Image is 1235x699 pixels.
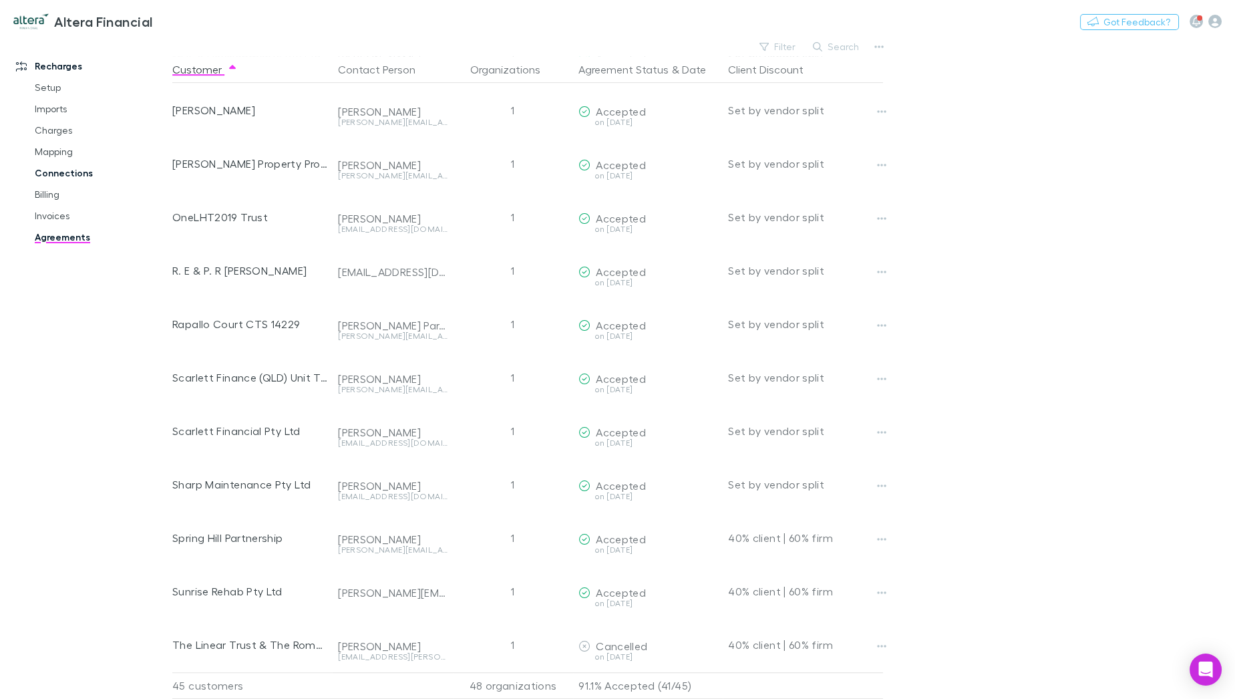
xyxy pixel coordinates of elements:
[578,546,717,554] div: on [DATE]
[338,533,448,546] div: [PERSON_NAME]
[453,618,573,672] div: 1
[172,672,333,699] div: 45 customers
[172,618,327,672] div: The Linear Trust & The Romani Investment Trust
[13,13,49,29] img: Altera Financial's Logo
[172,351,327,404] div: Scarlett Finance (QLD) Unit Trust
[1080,14,1179,30] button: Got Feedback?
[728,84,883,137] div: Set by vendor split
[338,546,448,554] div: [PERSON_NAME][EMAIL_ADDRESS][PERSON_NAME][DOMAIN_NAME]
[338,265,448,279] div: [EMAIL_ADDRESS][DOMAIN_NAME]
[453,84,573,137] div: 1
[578,56,717,83] div: &
[578,279,717,287] div: on [DATE]
[596,105,646,118] span: Accepted
[338,586,448,599] div: [PERSON_NAME][EMAIL_ADDRESS][DOMAIN_NAME]
[596,426,646,438] span: Accepted
[728,297,883,351] div: Set by vendor split
[5,5,161,37] a: Altera Financial
[578,172,717,180] div: on [DATE]
[172,297,327,351] div: Rapallo Court CTS 14229
[596,640,647,652] span: Cancelled
[596,479,646,492] span: Accepted
[338,158,448,172] div: [PERSON_NAME]
[172,511,327,565] div: Spring Hill Partnership
[453,244,573,297] div: 1
[172,565,327,618] div: Sunrise Rehab Pty Ltd
[578,493,717,501] div: on [DATE]
[728,56,820,83] button: Client Discount
[172,190,327,244] div: OneLHT2019 Trust
[172,244,327,297] div: R. E & P. R [PERSON_NAME]
[172,137,327,190] div: [PERSON_NAME] Property Property Pty Ltd
[1190,654,1222,686] div: Open Intercom Messenger
[596,372,646,385] span: Accepted
[338,653,448,661] div: [EMAIL_ADDRESS][PERSON_NAME][DOMAIN_NAME]
[578,56,669,83] button: Agreement Status
[338,105,448,118] div: [PERSON_NAME]
[338,225,448,233] div: [EMAIL_ADDRESS][DOMAIN_NAME]
[453,565,573,618] div: 1
[578,118,717,126] div: on [DATE]
[453,297,573,351] div: 1
[578,673,717,698] p: 91.1% Accepted (41/45)
[3,55,181,77] a: Recharges
[338,426,448,439] div: [PERSON_NAME]
[728,565,883,618] div: 40% client | 60% firm
[21,98,181,120] a: Imports
[806,39,867,55] button: Search
[453,190,573,244] div: 1
[728,137,883,190] div: Set by vendor split
[728,351,883,404] div: Set by vendor split
[172,458,327,511] div: Sharp Maintenance Pty Ltd
[338,212,448,225] div: [PERSON_NAME]
[453,672,573,699] div: 48 organizations
[21,162,181,184] a: Connections
[172,404,327,458] div: Scarlett Financial Pty Ltd
[453,351,573,404] div: 1
[338,56,431,83] button: Contact Person
[453,137,573,190] div: 1
[578,599,717,607] div: on [DATE]
[578,653,717,661] div: on [DATE]
[728,618,883,672] div: 40% client | 60% firm
[596,319,646,331] span: Accepted
[728,404,883,458] div: Set by vendor split
[728,244,883,297] div: Set by vendor split
[21,77,181,98] a: Setup
[338,372,448,386] div: [PERSON_NAME]
[338,332,448,340] div: [PERSON_NAME][EMAIL_ADDRESS][DOMAIN_NAME]
[596,212,646,225] span: Accepted
[21,120,181,141] a: Charges
[728,190,883,244] div: Set by vendor split
[578,332,717,340] div: on [DATE]
[338,118,448,126] div: [PERSON_NAME][EMAIL_ADDRESS][DOMAIN_NAME]
[453,458,573,511] div: 1
[596,158,646,171] span: Accepted
[172,56,238,83] button: Customer
[453,511,573,565] div: 1
[172,84,327,137] div: [PERSON_NAME]
[338,439,448,447] div: [EMAIL_ADDRESS][DOMAIN_NAME]
[21,184,181,205] a: Billing
[338,493,448,501] div: [EMAIL_ADDRESS][DOMAIN_NAME]
[338,386,448,394] div: [PERSON_NAME][EMAIL_ADDRESS][DOMAIN_NAME]
[596,265,646,278] span: Accepted
[578,225,717,233] div: on [DATE]
[338,640,448,653] div: [PERSON_NAME]
[21,141,181,162] a: Mapping
[728,458,883,511] div: Set by vendor split
[21,227,181,248] a: Agreements
[54,13,152,29] h3: Altera Financial
[596,533,646,545] span: Accepted
[596,586,646,599] span: Accepted
[578,386,717,394] div: on [DATE]
[453,404,573,458] div: 1
[728,511,883,565] div: 40% client | 60% firm
[338,479,448,493] div: [PERSON_NAME]
[21,205,181,227] a: Invoices
[338,172,448,180] div: [PERSON_NAME][EMAIL_ADDRESS][PERSON_NAME][DOMAIN_NAME]
[470,56,556,83] button: Organizations
[338,319,448,332] div: [PERSON_NAME] Paradise
[753,39,804,55] button: Filter
[682,56,706,83] button: Date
